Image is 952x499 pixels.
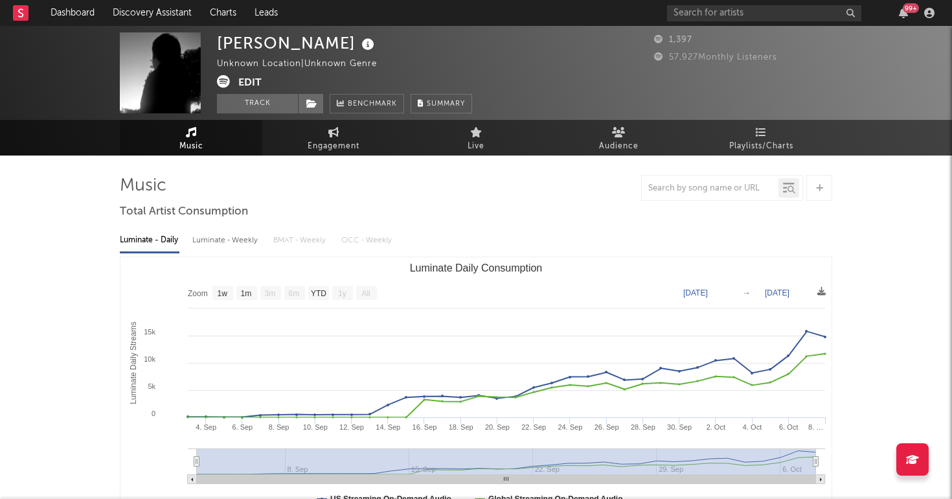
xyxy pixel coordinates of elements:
[196,423,216,431] text: 4. Sep
[218,289,228,298] text: 1w
[631,423,655,431] text: 28. Sep
[232,423,253,431] text: 6. Sep
[595,423,619,431] text: 26. Sep
[808,423,823,431] text: 8. …
[707,423,725,431] text: 2. Oct
[413,423,437,431] text: 16. Sep
[120,229,179,251] div: Luminate - Daily
[642,183,778,194] input: Search by song name or URL
[411,94,472,113] button: Summary
[265,289,276,298] text: 3m
[144,328,155,336] text: 15k
[667,5,861,21] input: Search for artists
[217,94,298,113] button: Track
[348,97,397,112] span: Benchmark
[152,410,155,417] text: 0
[779,423,798,431] text: 6. Oct
[729,139,793,154] span: Playlists/Charts
[179,139,203,154] span: Music
[765,288,789,297] text: [DATE]
[269,423,289,431] text: 8. Sep
[361,289,370,298] text: All
[148,382,155,390] text: 5k
[129,321,138,404] text: Luminate Daily Streams
[262,120,405,156] a: Engagement
[667,423,692,431] text: 30. Sep
[599,139,639,154] span: Audience
[238,75,262,91] button: Edit
[690,120,832,156] a: Playlists/Charts
[120,120,262,156] a: Music
[405,120,547,156] a: Live
[547,120,690,156] a: Audience
[903,3,919,13] div: 99 +
[485,423,510,431] text: 20. Sep
[427,100,465,108] span: Summary
[654,36,692,44] span: 1,397
[376,423,400,431] text: 14. Sep
[217,32,378,54] div: [PERSON_NAME]
[410,262,543,273] text: Luminate Daily Consumption
[217,56,407,72] div: Unknown Location | Unknown Genre
[330,94,404,113] a: Benchmark
[468,139,484,154] span: Live
[339,423,364,431] text: 12. Sep
[449,423,473,431] text: 18. Sep
[311,289,326,298] text: YTD
[308,139,359,154] span: Engagement
[289,289,300,298] text: 6m
[241,289,252,298] text: 1m
[144,355,155,363] text: 10k
[683,288,708,297] text: [DATE]
[743,423,762,431] text: 4. Oct
[521,423,546,431] text: 22. Sep
[558,423,582,431] text: 24. Sep
[743,288,751,297] text: →
[654,53,777,62] span: 57,927 Monthly Listeners
[188,289,208,298] text: Zoom
[303,423,328,431] text: 10. Sep
[899,8,908,18] button: 99+
[338,289,346,298] text: 1y
[192,229,260,251] div: Luminate - Weekly
[120,204,248,220] span: Total Artist Consumption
